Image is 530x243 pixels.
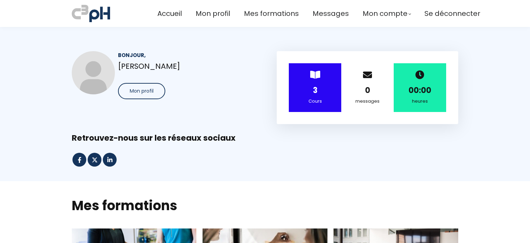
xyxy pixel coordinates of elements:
span: Mon profil [130,87,154,95]
button: Mon profil [118,83,165,99]
div: heures [402,97,438,105]
img: 681200698ad324ff290333ac.jpg [72,51,115,94]
a: Mon profil [196,8,230,19]
div: Retrouvez-nous sur les réseaux sociaux [72,133,458,143]
div: messages [350,97,385,105]
strong: 00:00 [409,85,431,96]
strong: 3 [313,85,317,96]
a: Mes formations [244,8,299,19]
a: Messages [313,8,349,19]
h2: Mes formations [72,197,458,214]
div: Cours [297,97,333,105]
div: Bonjour, [118,51,253,59]
p: [PERSON_NAME] [118,60,253,72]
a: Accueil [157,8,182,19]
span: Mon compte [363,8,408,19]
strong: 0 [365,85,370,96]
div: > [289,63,341,112]
a: Se déconnecter [424,8,480,19]
img: a70bc7685e0efc0bd0b04b3506828469.jpeg [72,3,110,24]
